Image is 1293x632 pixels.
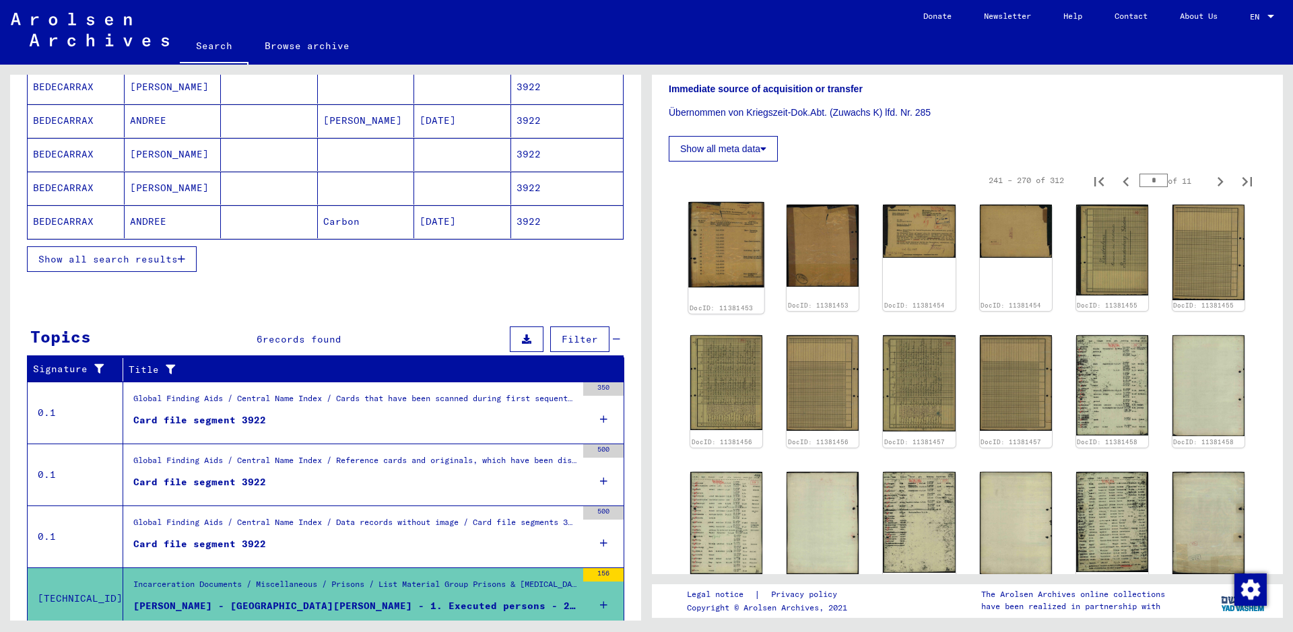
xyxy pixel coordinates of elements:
[125,71,222,104] mat-cell: [PERSON_NAME]
[1250,12,1265,22] span: EN
[28,382,123,444] td: 0.1
[1076,335,1148,435] img: 001.jpg
[1234,573,1266,605] div: Change consent
[687,588,754,602] a: Legal notice
[687,602,853,614] p: Copyright © Arolsen Archives, 2021
[788,302,849,309] a: DocID: 11381453
[883,335,955,431] img: 001.jpg
[981,588,1165,600] p: The Arolsen Archives online collections
[760,588,853,602] a: Privacy policy
[414,104,511,137] mat-cell: [DATE]
[248,30,366,62] a: Browse archive
[690,335,762,430] img: 001.jpg
[263,333,341,345] span: records found
[1218,584,1269,617] img: yv_logo.png
[690,472,762,574] img: 001.jpg
[1113,167,1139,194] button: Previous page
[30,324,91,349] div: Topics
[318,104,415,137] mat-cell: [PERSON_NAME]
[788,438,849,446] a: DocID: 11381456
[669,106,1266,120] p: Übernommen von Kriegszeit-Dok.Abt. (Zuwachs K) lfd. Nr. 285
[28,172,125,205] mat-cell: BEDECARRAX
[1234,167,1261,194] button: Last page
[1207,167,1234,194] button: Next page
[884,302,945,309] a: DocID: 11381454
[125,205,222,238] mat-cell: ANDREE
[980,205,1052,258] img: 002.jpg
[583,568,624,582] div: 156
[133,454,576,473] div: Global Finding Aids / Central Name Index / Reference cards and originals, which have been discove...
[257,333,263,345] span: 6
[11,13,169,46] img: Arolsen_neg.svg
[883,205,955,257] img: 001.jpg
[414,205,511,238] mat-cell: [DATE]
[28,104,125,137] mat-cell: BEDECARRAX
[511,172,624,205] mat-cell: 3922
[133,537,266,551] div: Card file segment 3922
[28,567,123,629] td: [TECHNICAL_ID]
[883,472,955,573] img: 001.jpg
[669,83,863,94] b: Immediate source of acquisition or transfer
[583,444,624,458] div: 500
[980,335,1052,431] img: 002.jpg
[1086,167,1113,194] button: First page
[180,30,248,65] a: Search
[511,104,624,137] mat-cell: 3922
[133,392,576,411] div: Global Finding Aids / Central Name Index / Cards that have been scanned during first sequential m...
[1172,335,1245,436] img: 002.jpg
[787,205,859,287] img: 002.jpg
[1077,302,1137,309] a: DocID: 11381455
[1234,573,1267,606] img: Change consent
[1076,472,1148,573] img: 001.jpg
[28,205,125,238] mat-cell: BEDECARRAX
[28,71,125,104] mat-cell: BEDECARRAX
[133,516,576,535] div: Global Finding Aids / Central Name Index / Data records without image / Card file segments 3501 a...
[583,382,624,396] div: 350
[787,472,859,574] img: 002.jpg
[1173,302,1234,309] a: DocID: 11381455
[133,578,576,597] div: Incarceration Documents / Miscellaneous / Prisons / List Material Group Prisons & [MEDICAL_DATA] ...
[1172,205,1245,300] img: 002.jpg
[28,138,125,171] mat-cell: BEDECARRAX
[981,302,1041,309] a: DocID: 11381454
[981,438,1041,446] a: DocID: 11381457
[583,506,624,520] div: 500
[688,202,764,287] img: 001.jpg
[980,472,1052,575] img: 002.jpg
[981,600,1165,612] p: have been realized in partnership with
[133,475,266,489] div: Card file segment 3922
[33,362,112,376] div: Signature
[884,438,945,446] a: DocID: 11381457
[1139,174,1207,187] div: of 11
[27,246,197,272] button: Show all search results
[687,588,853,602] div: |
[1077,438,1137,446] a: DocID: 11381458
[133,413,266,427] div: Card file segment 3922
[125,172,222,205] mat-cell: [PERSON_NAME]
[1173,438,1234,446] a: DocID: 11381458
[669,136,778,162] button: Show all meta data
[28,505,123,567] td: 0.1
[129,359,611,380] div: Title
[38,253,178,265] span: Show all search results
[28,444,123,505] td: 0.1
[133,599,576,613] div: [PERSON_NAME] - [GEOGRAPHIC_DATA][PERSON_NAME] - 1. Executed persons - 2. Executed, deceased, and...
[511,71,624,104] mat-cell: 3922
[125,138,222,171] mat-cell: [PERSON_NAME]
[690,304,754,312] a: DocID: 11381453
[989,174,1064,186] div: 241 – 270 of 312
[511,138,624,171] mat-cell: 3922
[550,326,609,352] button: Filter
[125,104,222,137] mat-cell: ANDREE
[787,335,859,431] img: 002.jpg
[1076,205,1148,295] img: 001.jpg
[562,333,598,345] span: Filter
[33,359,126,380] div: Signature
[511,205,624,238] mat-cell: 3922
[1172,472,1245,575] img: 002.jpg
[692,438,752,446] a: DocID: 11381456
[129,363,597,377] div: Title
[318,205,415,238] mat-cell: Carbon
